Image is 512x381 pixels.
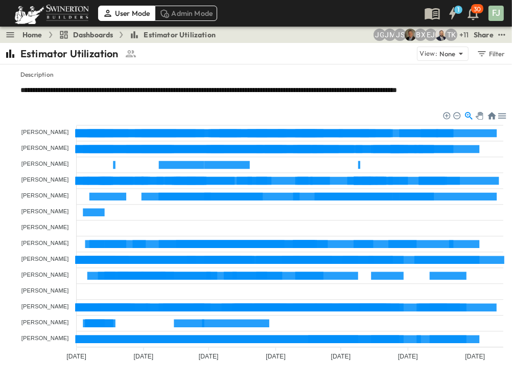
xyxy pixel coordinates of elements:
[473,47,508,61] button: Filter
[487,111,496,120] div: Reset Zoom
[457,6,459,14] h6: 1
[420,48,437,59] p: View:
[398,353,418,360] tspan: [DATE]
[144,30,216,40] span: Estimator Utilization
[21,319,69,325] tspan: [PERSON_NAME]
[464,111,473,120] div: Selection Zoom
[404,29,416,41] img: Edward Peyakov (edward.peyakov@swinerton.com)
[22,30,42,40] a: Home
[21,192,69,198] tspan: [PERSON_NAME]
[98,6,155,21] div: User Mode
[439,49,456,59] p: None
[21,176,69,183] tspan: [PERSON_NAME]
[73,30,113,40] span: Dashboards
[21,335,69,341] tspan: [PERSON_NAME]
[266,353,286,360] tspan: [DATE]
[394,29,406,41] div: Juan Salcido (jsalcido@swinerton.com)
[414,29,427,41] div: Bing Xie (bing.xie@swinerton.com)
[487,5,505,22] button: FJ
[21,240,69,246] tspan: [PERSON_NAME]
[134,353,154,360] tspan: [DATE]
[331,353,351,360] tspan: [DATE]
[21,208,69,214] tspan: [PERSON_NAME]
[22,30,222,40] nav: breadcrumbs
[497,111,506,120] div: Menu
[21,145,69,151] tspan: [PERSON_NAME]
[488,6,504,21] div: FJ
[155,6,218,21] div: Admin Mode
[21,256,69,262] tspan: [PERSON_NAME]
[21,129,69,135] tspan: [PERSON_NAME]
[199,353,219,360] tspan: [DATE]
[21,224,69,230] tspan: [PERSON_NAME]
[474,5,481,13] p: 30
[443,111,450,119] div: Zoom In
[476,48,505,59] div: Filter
[453,111,460,119] div: Zoom Out
[459,30,470,40] p: + 11
[21,287,69,294] tspan: [PERSON_NAME]
[59,30,113,40] a: Dashboards
[443,4,463,23] button: 1
[445,29,457,41] div: Tom Kotkosky (tom.kotkosky@swinerton.com)
[66,353,86,360] tspan: [DATE]
[21,303,69,309] tspan: [PERSON_NAME]
[465,353,485,360] tspan: [DATE]
[20,47,119,61] p: Estimator Utilization
[496,29,508,41] button: test
[12,3,91,24] img: 6c363589ada0b36f064d841b69d3a419a338230e66bb0a533688fa5cc3e9e735.png
[435,29,447,41] img: Danny Baca (danny.baca@swinerton.com)
[476,112,482,118] div: Panning
[21,272,69,278] tspan: [PERSON_NAME]
[474,30,494,40] div: Share
[21,161,69,167] tspan: [PERSON_NAME]
[384,29,396,41] div: Jonathan M. Hansen (johansen@swinerton.com)
[374,29,386,41] div: Jorge Garcia (jorgarcia@swinerton.com)
[20,71,492,79] p: Description
[425,29,437,41] div: Eric Jaramillo (ejaramillo@swinerton.com)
